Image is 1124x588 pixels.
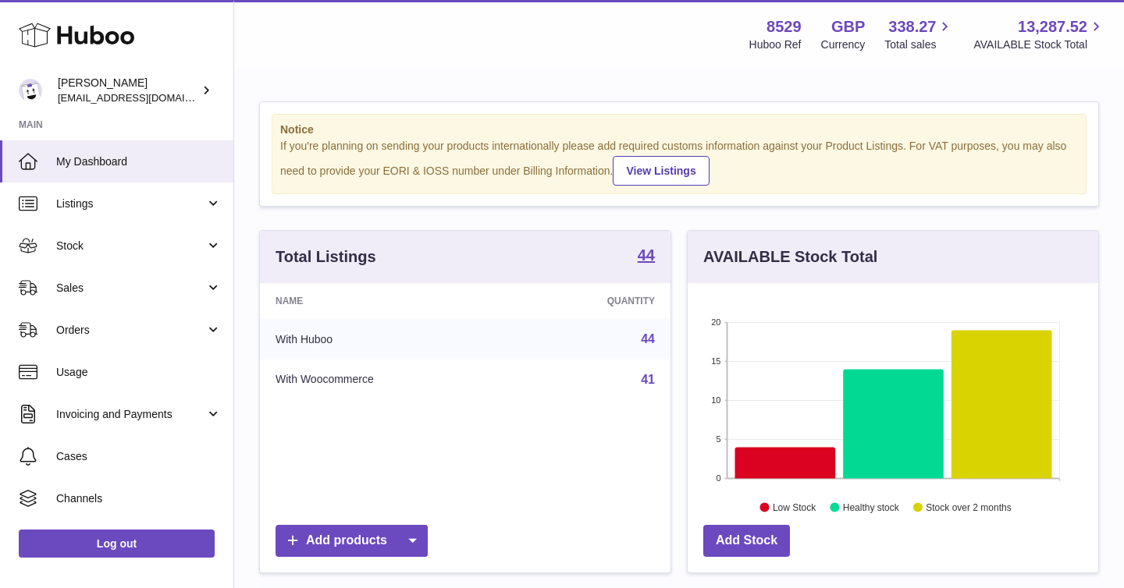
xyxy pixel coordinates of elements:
span: Invoicing and Payments [56,407,205,422]
td: With Huboo [260,319,514,360]
a: View Listings [613,156,709,186]
strong: 44 [638,247,655,263]
strong: 8529 [767,16,802,37]
a: 338.27 Total sales [884,16,954,52]
span: [EMAIL_ADDRESS][DOMAIN_NAME] [58,91,229,104]
th: Quantity [514,283,670,319]
strong: GBP [831,16,865,37]
div: Huboo Ref [749,37,802,52]
span: Stock [56,239,205,253]
text: 5 [716,434,720,444]
div: Currency [821,37,866,52]
span: Sales [56,281,205,296]
span: Orders [56,323,205,338]
text: 15 [711,356,720,366]
td: With Woocommerce [260,360,514,400]
text: 20 [711,317,720,327]
div: [PERSON_NAME] [58,76,198,105]
span: 338.27 [888,16,936,37]
a: Log out [19,530,215,558]
span: Usage [56,365,222,380]
span: Cases [56,449,222,464]
span: Total sales [884,37,954,52]
h3: Total Listings [276,246,376,267]
text: Stock over 2 months [926,501,1011,512]
div: If you're planning on sending your products internationally please add required customs informati... [280,139,1078,186]
strong: Notice [280,122,1078,137]
a: 44 [638,247,655,266]
text: Low Stock [773,501,816,512]
text: Healthy stock [843,501,900,512]
a: Add products [276,525,428,557]
a: 13,287.52 AVAILABLE Stock Total [973,16,1105,52]
a: 41 [641,373,655,386]
text: 0 [716,473,720,483]
th: Name [260,283,514,319]
span: My Dashboard [56,154,222,169]
a: Add Stock [703,525,790,557]
span: Listings [56,197,205,211]
span: Channels [56,491,222,506]
img: admin@redgrass.ch [19,79,42,102]
h3: AVAILABLE Stock Total [703,246,877,267]
span: AVAILABLE Stock Total [973,37,1105,52]
text: 10 [711,395,720,405]
a: 44 [641,332,655,345]
span: 13,287.52 [1018,16,1087,37]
